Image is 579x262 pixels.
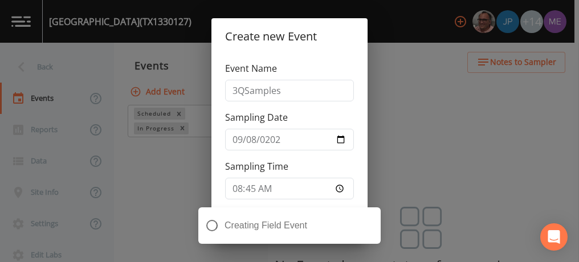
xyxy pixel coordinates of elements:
label: Sampling Date [225,110,288,124]
div: Creating Field Event [198,207,381,244]
h2: Create new Event [211,18,368,55]
div: Open Intercom Messenger [540,223,568,251]
label: Sampling Time [225,159,288,173]
label: Event Name [225,62,277,75]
